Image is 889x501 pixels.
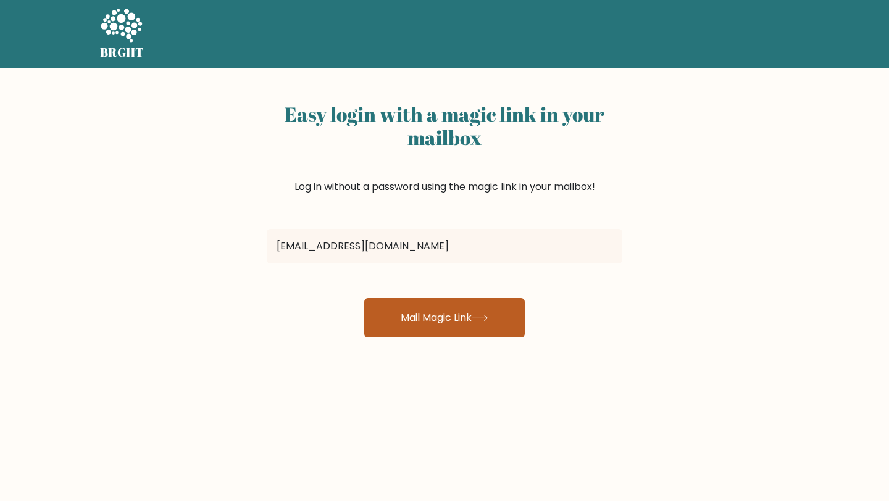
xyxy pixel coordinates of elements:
[100,5,144,63] a: BRGHT
[267,229,622,263] input: Email
[267,102,622,150] h2: Easy login with a magic link in your mailbox
[364,298,525,337] button: Mail Magic Link
[100,45,144,60] h5: BRGHT
[267,97,622,224] div: Log in without a password using the magic link in your mailbox!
